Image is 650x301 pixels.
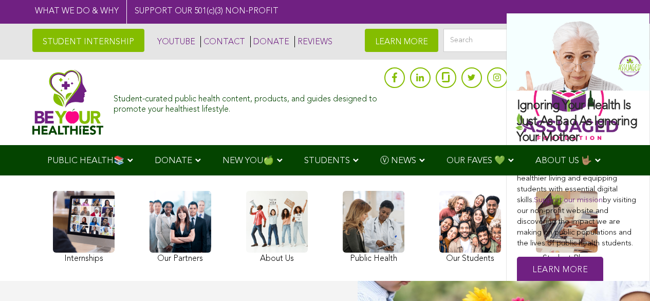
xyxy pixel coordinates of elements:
img: glassdoor [442,72,449,82]
a: CONTACT [200,36,245,47]
span: ABOUT US 🤟🏽 [535,156,592,165]
div: Navigation Menu [32,145,618,175]
span: NEW YOU🍏 [222,156,274,165]
span: OUR FAVES 💚 [447,156,505,165]
span: PUBLIC HEALTH📚 [47,156,124,165]
a: REVIEWS [294,36,332,47]
a: DONATE [250,36,289,47]
iframe: Chat Widget [599,252,650,301]
a: STUDENT INTERNSHIP [32,29,144,52]
div: Student-curated public health content, products, and guides designed to promote your healthiest l... [114,90,379,114]
span: STUDENTS [304,156,350,165]
a: Learn More [517,257,603,284]
img: Assuaged [32,69,104,135]
a: LEARN MORE [365,29,438,52]
span: Ⓥ NEWS [380,156,416,165]
input: Search [443,29,618,52]
a: YOUTUBE [155,36,195,47]
span: DONATE [155,156,192,165]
